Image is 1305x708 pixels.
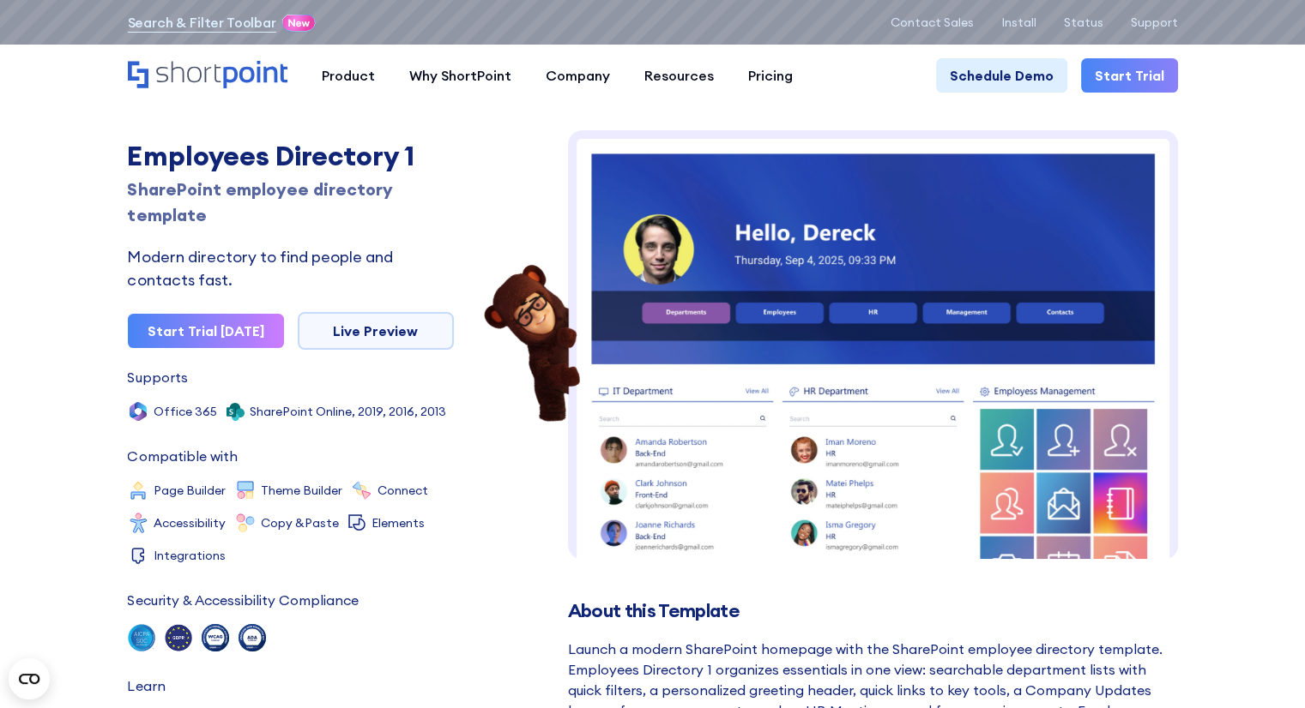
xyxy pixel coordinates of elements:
[1081,58,1178,93] a: Start Trial
[128,449,238,463] div: Compatible with
[128,370,188,384] div: Supports
[748,65,793,86] div: Pricing
[409,65,511,86] div: Why ShortPoint
[305,58,392,93] a: Product
[261,484,342,496] div: Theme Builder
[644,65,714,86] div: Resources
[128,314,284,348] a: Start Trial [DATE]
[261,517,339,529] div: Copy &Paste
[128,61,287,90] a: Home
[1001,15,1036,29] a: Install
[154,405,217,417] div: Office 365
[322,65,375,86] div: Product
[128,679,166,693] div: Learn
[392,58,529,93] a: Why ShortPoint
[731,58,810,93] a: Pricing
[372,517,425,529] div: Elements
[378,484,428,496] div: Connect
[568,600,1178,621] h2: About this Template
[891,15,974,29] a: Contact Sales
[546,65,610,86] div: Company
[298,312,454,350] a: Live Preview
[1219,626,1305,708] iframe: Chat Widget
[9,658,50,699] button: Open CMP widget
[1131,15,1178,29] a: Support
[1064,15,1103,29] a: Status
[128,245,454,291] div: Modern directory to find people and contacts fast.
[128,12,276,33] a: Search & Filter Toolbar
[936,58,1067,93] a: Schedule Demo
[128,135,454,177] div: Employees Directory 1
[250,405,446,417] div: SharePoint Online, 2019, 2016, 2013
[128,624,155,651] img: soc 2
[154,517,226,529] div: Accessibility
[154,484,226,496] div: Page Builder
[128,177,454,228] div: SharePoint employee directory template
[154,549,226,561] div: Integrations
[627,58,731,93] a: Resources
[529,58,627,93] a: Company
[128,593,359,607] div: Security & Accessibility Compliance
